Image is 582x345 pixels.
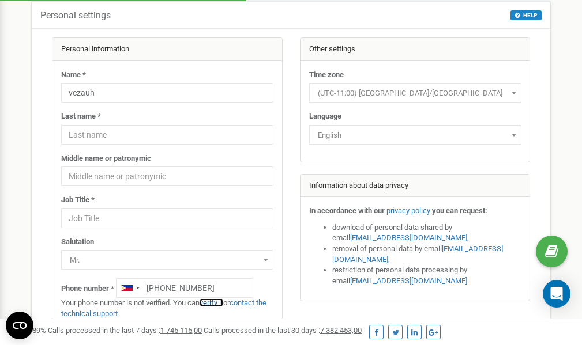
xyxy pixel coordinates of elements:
[543,280,570,308] div: Open Intercom Messenger
[313,85,517,101] span: (UTC-11:00) Pacific/Midway
[61,208,273,228] input: Job Title
[432,206,487,215] strong: you can request:
[332,244,503,264] a: [EMAIL_ADDRESS][DOMAIN_NAME]
[309,125,521,145] span: English
[160,326,202,335] u: 1 745 115,00
[386,206,430,215] a: privacy policy
[301,175,530,198] div: Information about data privacy
[61,298,266,318] a: contact the technical support
[6,312,33,339] button: Open CMP widget
[61,111,101,122] label: Last name *
[61,195,95,206] label: Job Title *
[309,206,385,215] strong: In accordance with our
[61,70,86,81] label: Name *
[204,326,362,335] span: Calls processed in the last 30 days :
[48,326,202,335] span: Calls processed in the last 7 days :
[309,83,521,103] span: (UTC-11:00) Pacific/Midway
[332,265,521,286] li: restriction of personal data processing by email .
[350,233,467,242] a: [EMAIL_ADDRESS][DOMAIN_NAME]
[313,127,517,143] span: English
[52,38,282,61] div: Personal information
[350,276,467,285] a: [EMAIL_ADDRESS][DOMAIN_NAME]
[61,283,114,294] label: Phone number *
[332,222,521,244] li: download of personal data shared by email ,
[61,83,273,103] input: Name
[61,298,273,319] p: Your phone number is not verified. You can or
[332,244,521,265] li: removal of personal data by email ,
[320,326,362,335] u: 7 382 453,00
[61,125,273,145] input: Last name
[301,38,530,61] div: Other settings
[61,153,151,164] label: Middle name or patronymic
[309,111,341,122] label: Language
[61,237,94,248] label: Salutation
[116,278,253,298] input: +1-800-555-55-55
[61,166,273,186] input: Middle name or patronymic
[309,70,344,81] label: Time zone
[200,298,223,307] a: verify it
[61,250,273,270] span: Mr.
[65,252,269,268] span: Mr.
[117,279,143,297] div: Telephone country code
[510,10,542,20] button: HELP
[40,10,111,21] h5: Personal settings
